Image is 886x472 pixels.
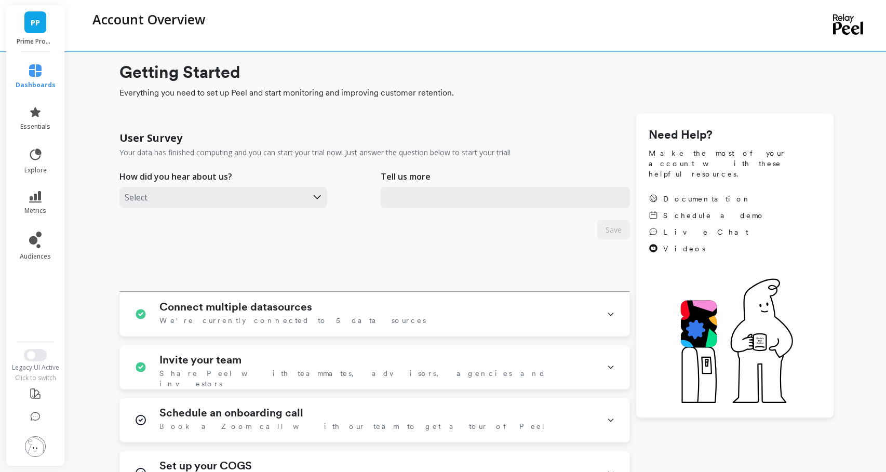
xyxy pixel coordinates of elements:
h1: Getting Started [119,60,834,85]
span: Documentation [663,194,751,204]
span: Make the most of your account with these helpful resources. [649,148,821,179]
h1: User Survey [119,131,182,145]
span: We're currently connected to 5 data sources [159,315,426,326]
span: metrics [24,207,46,215]
div: Legacy UI Active [5,363,66,372]
p: Prime Prometics™ [17,37,55,46]
span: dashboards [16,81,56,89]
span: explore [24,166,47,174]
img: profile picture [25,436,46,457]
span: Share Peel with teammates, advisors, agencies and investors [159,368,594,389]
h1: Invite your team [159,354,241,366]
button: Switch to New UI [24,349,47,361]
a: Documentation [649,194,765,204]
span: Everything you need to set up Peel and start monitoring and improving customer retention. [119,87,834,99]
a: Schedule a demo [649,210,765,221]
a: Videos [649,244,765,254]
span: Videos [663,244,705,254]
div: Click to switch [5,374,66,382]
span: Live Chat [663,227,748,237]
span: Book a Zoom call with our team to get a tour of Peel [159,421,546,431]
p: Your data has finished computing and you can start your trial now! Just answer the question below... [119,147,511,158]
span: PP [31,17,40,29]
h1: Need Help? [649,126,821,144]
span: essentials [20,123,50,131]
h1: Set up your COGS [159,460,252,472]
h1: Connect multiple datasources [159,301,312,313]
p: Account Overview [92,10,205,28]
span: audiences [20,252,51,261]
h1: Schedule an onboarding call [159,407,303,419]
p: How did you hear about us? [119,170,232,183]
p: Tell us more [381,170,431,183]
span: Schedule a demo [663,210,765,221]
